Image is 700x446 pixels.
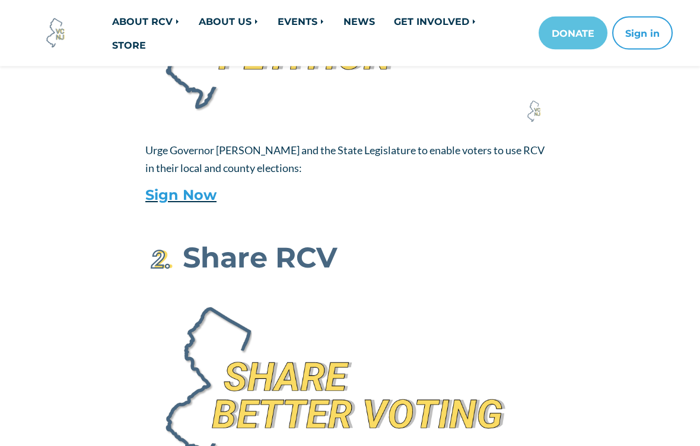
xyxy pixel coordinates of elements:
p: Urge Governor [PERSON_NAME] and the State Legislature to enable voters to use RCV in their local ... [145,142,555,178]
button: Sign in or sign up [612,17,673,50]
a: NEWS [334,9,384,33]
a: Sign Now [145,187,217,204]
a: STORE [103,33,155,57]
a: DONATE [539,17,607,50]
a: ABOUT RCV [103,9,189,33]
strong: Share RCV [183,241,338,275]
a: EVENTS [268,9,334,33]
nav: Main navigation [103,9,670,57]
a: GET INVOLVED [384,9,486,33]
img: Second [145,246,175,275]
a: ABOUT US [189,9,268,33]
img: Voter Choice NJ [40,17,72,49]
